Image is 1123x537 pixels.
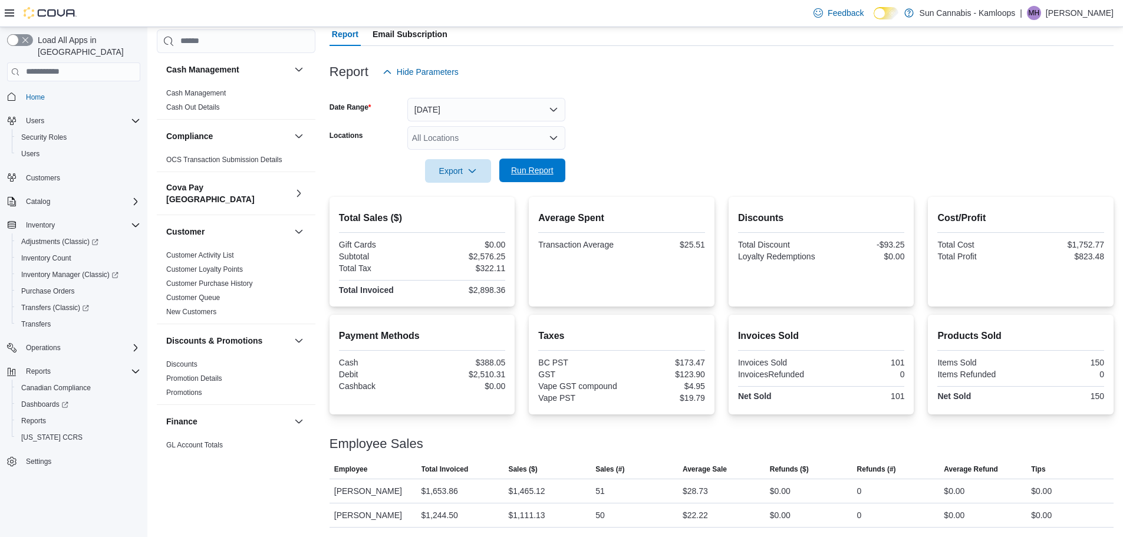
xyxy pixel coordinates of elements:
[33,34,140,58] span: Load All Apps in [GEOGRAPHIC_DATA]
[824,370,904,379] div: 0
[21,433,83,442] span: [US_STATE] CCRS
[1031,484,1052,498] div: $0.00
[824,358,904,367] div: 101
[157,153,315,172] div: Compliance
[17,381,140,395] span: Canadian Compliance
[421,484,458,498] div: $1,653.86
[2,217,145,233] button: Inventory
[166,374,222,383] a: Promotion Details
[166,454,218,464] span: GL Transactions
[12,380,145,396] button: Canadian Compliance
[538,393,619,403] div: Vape PST
[770,508,791,522] div: $0.00
[339,252,420,261] div: Subtotal
[17,251,76,265] a: Inventory Count
[339,211,506,225] h2: Total Sales ($)
[424,285,505,295] div: $2,898.36
[334,464,368,474] span: Employee
[166,130,289,142] button: Compliance
[339,381,420,391] div: Cashback
[425,159,491,183] button: Export
[424,252,505,261] div: $2,576.25
[21,171,65,185] a: Customers
[339,329,506,343] h2: Payment Methods
[937,240,1018,249] div: Total Cost
[17,284,140,298] span: Purchase Orders
[824,391,904,401] div: 101
[292,129,306,143] button: Compliance
[624,393,705,403] div: $19.79
[292,414,306,429] button: Finance
[944,508,964,522] div: $0.00
[2,169,145,186] button: Customers
[17,284,80,298] a: Purchase Orders
[166,360,197,368] a: Discounts
[26,343,61,352] span: Operations
[21,383,91,393] span: Canadian Compliance
[1031,464,1045,474] span: Tips
[21,400,68,409] span: Dashboards
[292,62,306,77] button: Cash Management
[2,88,145,106] button: Home
[944,484,964,498] div: $0.00
[21,133,67,142] span: Security Roles
[7,84,140,501] nav: Complex example
[12,233,145,250] a: Adjustments (Classic)
[17,130,140,144] span: Security Roles
[17,130,71,144] a: Security Roles
[595,508,605,522] div: 50
[378,60,463,84] button: Hide Parameters
[421,464,469,474] span: Total Invoiced
[26,367,51,376] span: Reports
[1029,6,1040,20] span: MH
[26,93,45,102] span: Home
[166,279,253,288] span: Customer Purchase History
[21,218,140,232] span: Inventory
[828,7,864,19] span: Feedback
[332,22,358,46] span: Report
[17,251,140,265] span: Inventory Count
[1023,240,1104,249] div: $1,752.77
[595,484,605,498] div: 51
[339,263,420,273] div: Total Tax
[920,6,1016,20] p: Sun Cannabis - Kamloops
[12,283,145,299] button: Purchase Orders
[21,416,46,426] span: Reports
[397,66,459,78] span: Hide Parameters
[166,279,253,288] a: Customer Purchase History
[166,103,220,112] span: Cash Out Details
[166,307,216,317] span: New Customers
[1023,391,1104,401] div: 150
[874,19,874,20] span: Dark Mode
[12,266,145,283] a: Inventory Manager (Classic)
[21,270,118,279] span: Inventory Manager (Classic)
[1023,370,1104,379] div: 0
[166,64,289,75] button: Cash Management
[166,156,282,164] a: OCS Transaction Submission Details
[1020,6,1022,20] p: |
[330,65,368,79] h3: Report
[12,250,145,266] button: Inventory Count
[538,329,705,343] h2: Taxes
[683,508,708,522] div: $22.22
[595,464,624,474] span: Sales (#)
[166,388,202,397] a: Promotions
[424,263,505,273] div: $322.11
[166,182,289,205] h3: Cova Pay [GEOGRAPHIC_DATA]
[166,265,243,274] span: Customer Loyalty Points
[166,64,239,75] h3: Cash Management
[21,90,140,104] span: Home
[166,130,213,142] h3: Compliance
[424,240,505,249] div: $0.00
[17,268,123,282] a: Inventory Manager (Classic)
[166,226,289,238] button: Customer
[373,22,447,46] span: Email Subscription
[339,285,394,295] strong: Total Invoiced
[1023,358,1104,367] div: 150
[17,397,73,411] a: Dashboards
[937,329,1104,343] h2: Products Sold
[166,251,234,259] a: Customer Activity List
[166,308,216,316] a: New Customers
[538,211,705,225] h2: Average Spent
